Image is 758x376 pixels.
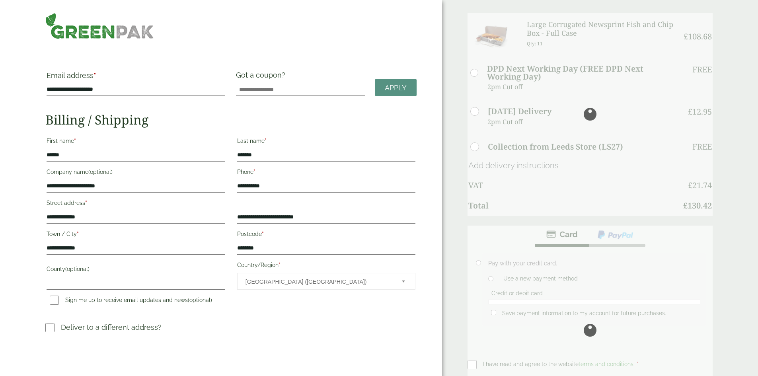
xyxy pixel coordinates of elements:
[237,259,415,273] label: Country/Region
[94,71,96,80] abbr: required
[385,84,407,92] span: Apply
[237,135,415,149] label: Last name
[246,273,391,290] span: United Kingdom (UK)
[74,138,76,144] abbr: required
[47,166,225,180] label: Company name
[47,228,225,242] label: Town / City
[265,138,267,144] abbr: required
[237,228,415,242] label: Postcode
[50,296,59,305] input: Sign me up to receive email updates and news(optional)
[188,297,212,303] span: (optional)
[237,273,415,290] span: Country/Region
[375,79,417,96] a: Apply
[85,200,87,206] abbr: required
[47,135,225,149] label: First name
[237,166,415,180] label: Phone
[88,169,113,175] span: (optional)
[47,72,225,83] label: Email address
[47,263,225,277] label: County
[47,197,225,211] label: Street address
[45,13,154,39] img: GreenPak Supplies
[47,297,215,306] label: Sign me up to receive email updates and news
[65,266,90,272] span: (optional)
[61,322,162,333] p: Deliver to a different address?
[279,262,281,268] abbr: required
[253,169,255,175] abbr: required
[262,231,264,237] abbr: required
[236,71,288,83] label: Got a coupon?
[45,112,417,127] h2: Billing / Shipping
[77,231,79,237] abbr: required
